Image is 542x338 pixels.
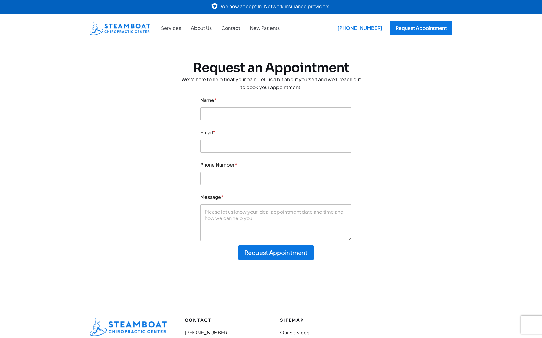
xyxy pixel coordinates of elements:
a: Services [156,24,186,32]
nav: Site Navigation [156,24,285,32]
button: Request Appointment [238,245,314,260]
h2: Sitemap [280,318,357,323]
label: Phone Number [200,162,351,167]
p: We’re here to help treat your pain. Tell us a bit about yourself and we’ll reach out to book your... [180,75,362,91]
a: About Us [186,24,217,32]
a: Contact [217,24,245,32]
a: Request Appointment [390,21,452,35]
a: [PHONE_NUMBER] [333,21,384,35]
a: [PHONE_NUMBER] [185,329,229,336]
label: Message [200,194,351,200]
a: Our Services [280,329,309,336]
h2: Request an Appointment [180,60,362,75]
label: Name [200,97,351,103]
h2: Contact [185,318,262,323]
label: Email [200,129,351,135]
div: [PHONE_NUMBER] [333,21,387,35]
img: Steamboat Chiropractic Center [90,21,150,35]
aside: Footer Widget 1 [90,318,167,336]
a: New Patients [245,24,285,32]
